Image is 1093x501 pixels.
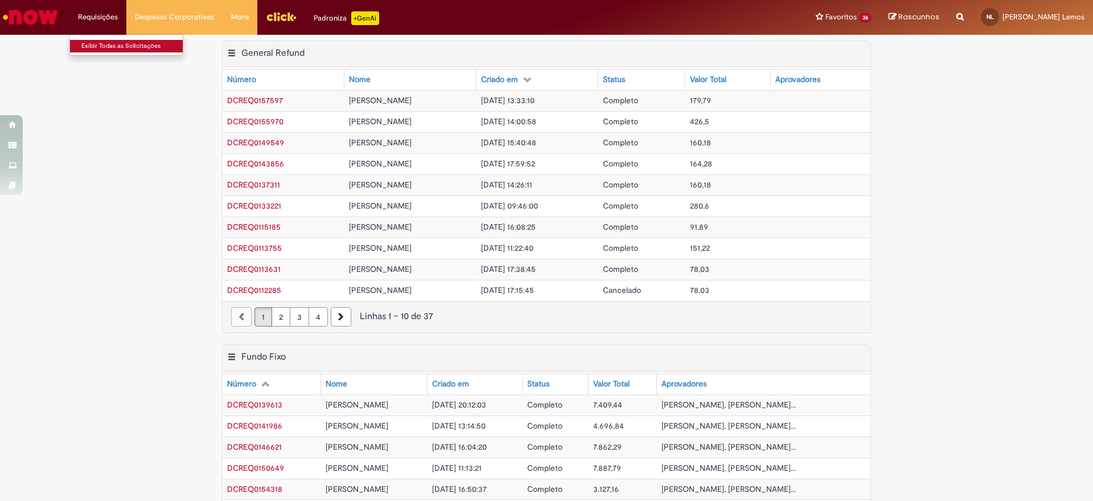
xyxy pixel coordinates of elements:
[603,285,641,295] span: Cancelado
[227,484,282,494] span: DCREQ0154318
[603,158,638,169] span: Completo
[349,95,412,105] span: [PERSON_NAME]
[859,13,872,23] span: 36
[227,95,283,105] span: DCREQ0157597
[690,95,711,105] span: 179,79
[326,400,388,410] span: [PERSON_NAME]
[661,484,796,494] span: [PERSON_NAME], [PERSON_NAME]...
[314,11,379,25] div: Padroniza
[775,74,820,85] div: Aprovadores
[987,13,994,21] span: NL
[326,484,388,494] span: [PERSON_NAME]
[227,158,284,169] span: DCREQ0143856
[690,243,710,253] span: 151,22
[227,180,280,190] a: Abrir Registro: DCREQ0137311
[227,47,236,62] button: General Refund Menu de contexto
[227,243,282,253] a: Abrir Registro: DCREQ0113755
[432,421,486,431] span: [DATE] 13:14:50
[70,40,195,52] a: Exibir Todas as Solicitações
[349,285,412,295] span: [PERSON_NAME]
[227,378,256,390] div: Número
[661,421,796,431] span: [PERSON_NAME], [PERSON_NAME]...
[227,116,283,127] a: Abrir Registro: DCREQ0155970
[254,307,272,327] a: Página 1
[227,264,281,274] a: Abrir Registro: DCREQ0113631
[227,484,282,494] a: Abrir Registro: DCREQ0154318
[272,307,290,327] a: Página 2
[661,442,796,452] span: [PERSON_NAME], [PERSON_NAME]...
[227,180,280,190] span: DCREQ0137311
[241,351,286,362] h2: Fundo Fixo
[326,442,388,452] span: [PERSON_NAME]
[527,400,562,410] span: Completo
[603,222,638,232] span: Completo
[78,11,118,23] span: Requisições
[527,442,562,452] span: Completo
[603,74,625,85] div: Status
[223,301,870,332] nav: paginação
[309,307,328,327] a: Página 4
[690,180,711,190] span: 160,18
[227,400,282,410] span: DCREQ0139613
[432,378,469,390] div: Criado em
[593,442,622,452] span: 7.862,29
[351,11,379,25] p: +GenAi
[432,400,486,410] span: [DATE] 20:12:03
[603,243,638,253] span: Completo
[481,95,535,105] span: [DATE] 13:33:10
[481,243,533,253] span: [DATE] 11:22:40
[326,421,388,431] span: [PERSON_NAME]
[481,116,536,127] span: [DATE] 14:00:58
[227,463,284,473] span: DCREQ0150649
[227,95,283,105] a: Abrir Registro: DCREQ0157597
[889,12,939,23] a: Rascunhos
[227,421,282,431] span: DCREQ0141986
[349,137,412,148] span: [PERSON_NAME]
[227,442,282,452] span: DCREQ0146621
[432,442,487,452] span: [DATE] 16:04:20
[690,201,709,211] span: 280,6
[432,463,482,473] span: [DATE] 11:13:21
[349,243,412,253] span: [PERSON_NAME]
[690,158,712,169] span: 164,28
[481,180,532,190] span: [DATE] 14:26:11
[593,400,622,410] span: 7.409,44
[481,137,536,148] span: [DATE] 15:40:48
[349,158,412,169] span: [PERSON_NAME]
[690,116,709,127] span: 426,5
[690,285,709,295] span: 78,03
[481,158,535,169] span: [DATE] 17:59:52
[349,116,412,127] span: [PERSON_NAME]
[593,421,624,431] span: 4.696,84
[527,421,562,431] span: Completo
[661,378,706,390] div: Aprovadores
[227,285,281,295] a: Abrir Registro: DCREQ0112285
[593,484,619,494] span: 3.127,16
[227,201,281,211] a: Abrir Registro: DCREQ0133221
[527,378,549,390] div: Status
[593,378,630,390] div: Valor Total
[326,463,388,473] span: [PERSON_NAME]
[825,11,857,23] span: Favoritos
[227,351,236,366] button: Fundo Fixo Menu de contexto
[349,264,412,274] span: [PERSON_NAME]
[690,74,726,85] div: Valor Total
[227,137,284,148] span: DCREQ0149549
[593,463,621,473] span: 7.887,79
[603,201,638,211] span: Completo
[527,484,562,494] span: Completo
[227,442,282,452] a: Abrir Registro: DCREQ0146621
[227,400,282,410] a: Abrir Registro: DCREQ0139613
[349,222,412,232] span: [PERSON_NAME]
[603,95,638,105] span: Completo
[1,6,60,28] img: ServiceNow
[331,307,351,327] a: Próxima página
[227,137,284,148] a: Abrir Registro: DCREQ0149549
[898,11,939,22] span: Rascunhos
[227,222,281,232] a: Abrir Registro: DCREQ0115185
[661,463,796,473] span: [PERSON_NAME], [PERSON_NAME]...
[481,201,538,211] span: [DATE] 09:46:00
[227,116,283,127] span: DCREQ0155970
[481,285,534,295] span: [DATE] 17:15:45
[135,11,214,23] span: Despesas Corporativas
